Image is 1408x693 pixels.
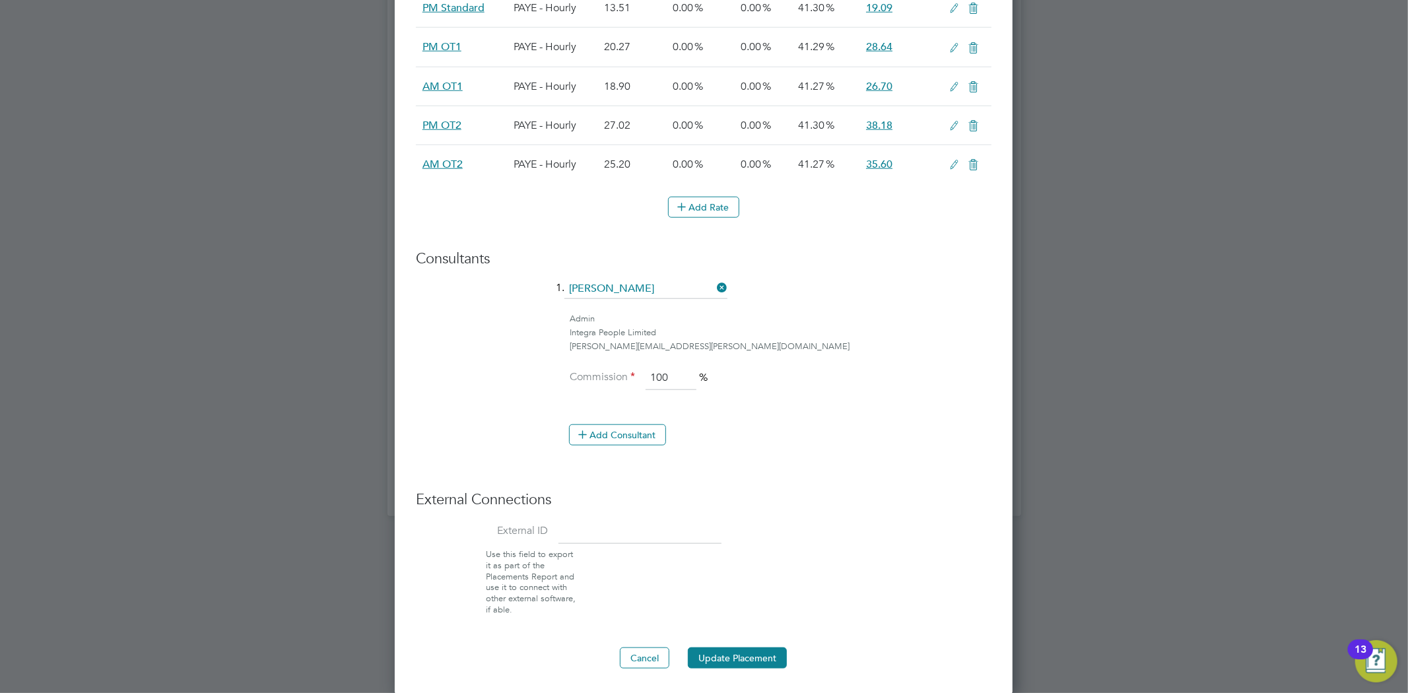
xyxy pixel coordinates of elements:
label: External ID [416,524,548,538]
div: [PERSON_NAME][EMAIL_ADDRESS][PERSON_NAME][DOMAIN_NAME] [570,340,991,354]
span: 28.64 [866,40,892,53]
button: Open Resource Center, 13 new notifications [1355,640,1397,682]
h3: Consultants [416,249,991,269]
button: Update Placement [688,647,787,669]
span: 41.30 [798,1,824,15]
button: Add Rate [668,197,739,218]
div: 18.90 [601,67,669,106]
span: 41.27 [798,80,824,93]
span: % [699,371,708,384]
span: Use this field to export it as part of the Placements Report and use it to connect with other ext... [486,548,576,615]
span: 0.00 [741,158,762,171]
div: Admin [570,312,991,326]
span: 0.00 [741,80,762,93]
span: 0.00 [741,40,762,53]
span: 41.29 [798,40,824,53]
span: 41.27 [798,158,824,171]
span: 38.18 [866,119,892,132]
span: 0.00 [673,80,693,93]
div: PAYE - Hourly [510,28,601,66]
span: PM OT2 [422,119,461,132]
div: 27.02 [601,106,669,145]
div: 20.27 [601,28,669,66]
span: 35.60 [866,158,892,171]
button: Cancel [620,647,669,669]
span: PM OT1 [422,40,461,53]
span: 0.00 [741,1,762,15]
label: Commission [569,370,635,384]
div: Integra People Limited [570,326,991,340]
div: PAYE - Hourly [510,145,601,183]
span: 0.00 [673,119,693,132]
h3: External Connections [416,490,991,510]
span: AM OT1 [422,80,463,93]
span: PM Standard [422,1,485,15]
span: AM OT2 [422,158,463,171]
span: 0.00 [673,40,693,53]
span: 0.00 [741,119,762,132]
span: 0.00 [673,1,693,15]
span: 26.70 [866,80,892,93]
span: 41.30 [798,119,824,132]
div: PAYE - Hourly [510,106,601,145]
div: PAYE - Hourly [510,67,601,106]
div: 25.20 [601,145,669,183]
li: 1. [416,279,991,312]
button: Add Consultant [569,424,666,445]
span: 19.09 [866,1,892,15]
span: 0.00 [673,158,693,171]
div: 13 [1355,649,1366,667]
input: Search for... [564,279,727,299]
